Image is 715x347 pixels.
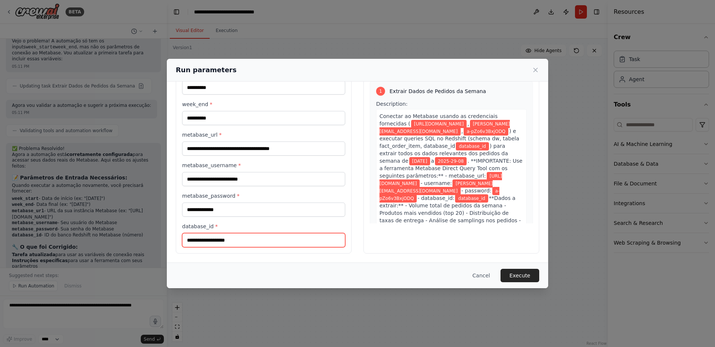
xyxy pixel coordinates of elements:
label: metabase_url [182,131,345,139]
span: Variable: metabase_password [379,187,499,203]
span: Variable: database_id [456,142,489,150]
span: Variable: metabase_username [379,179,493,195]
span: Extrair Dados de Pedidos da Semana [390,87,486,95]
span: - password: [461,188,492,194]
span: Description: [376,101,407,107]
span: a [431,158,434,164]
span: Conectar ao Metabase usando as credenciais fornecidas ( [379,113,498,127]
span: , [467,121,469,127]
span: ) para extrair todos os dados relevantes dos pedidos da semana de [379,143,508,164]
label: metabase_username [182,162,345,169]
label: metabase_password [182,192,345,200]
label: week_end [182,101,345,108]
button: Cancel [467,269,496,282]
span: Variable: week_end [435,157,467,165]
span: Variable: database_id [455,194,488,203]
span: - database_id: [417,195,454,201]
span: , [461,128,463,134]
span: ) e executar queries SQL no Redshift (schema dw, tabela fact_order_item, database_id [379,128,519,149]
label: database_id [182,223,345,230]
span: Variable: week_start [409,157,430,165]
h2: Run parameters [176,65,236,75]
span: . **IMPORTANTE: Use a ferramenta Metabase Direct Query Tool com os seguintes parâmetros:** - meta... [379,158,522,179]
span: - username: [420,180,452,186]
span: Variable: metabase_password [464,127,508,136]
span: Variable: metabase_username [379,120,510,136]
button: Execute [500,269,539,282]
span: Variable: metabase_url [411,120,467,128]
span: Variable: metabase_url [379,172,502,188]
div: 1 [376,87,385,96]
